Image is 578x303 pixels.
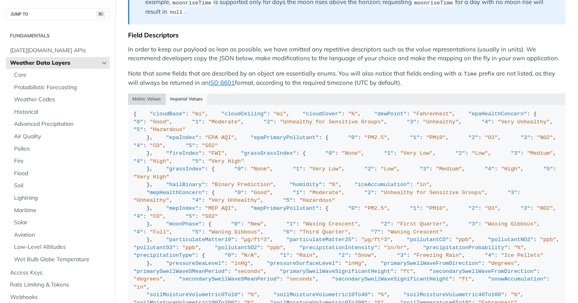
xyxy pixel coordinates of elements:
[303,221,358,227] span: "Waxing Crescent"
[348,135,358,141] span: "0"
[543,166,553,172] span: "5"
[286,237,354,243] span: "particulateMatter25"
[413,252,462,258] span: "Freezing Rain"
[134,127,143,133] span: "5"
[10,269,108,277] span: Access Keys
[381,221,390,227] span: "2"
[202,213,218,219] span: "SO2"
[364,166,374,172] span: "2"
[231,221,241,227] span: "0"
[537,135,553,141] span: "NO2"
[485,252,495,258] span: "4"
[283,197,293,203] span: "5"
[234,268,264,274] span: "seconds"
[215,245,260,251] span: "pollutantSO2"
[332,276,452,282] span: "secondarySwellWaveSignificantHeight"
[354,182,410,188] span: "iceAccumulation"
[537,205,553,211] span: "NO2"
[10,69,110,81] a: Core
[134,158,143,164] span: "4"
[134,143,143,149] span: "4"
[179,276,280,282] span: "secondarySwellWaveSMeanPeriod"
[264,119,273,125] span: "2"
[459,276,472,282] span: "ft"
[10,229,110,241] a: Aviation
[14,145,108,153] span: Pollen
[514,245,524,251] span: "%"
[485,135,498,141] span: "O3"
[407,119,416,125] span: "3"
[6,279,110,291] a: Rate Limiting & Tokens
[182,245,199,251] span: "ppb"
[150,213,163,219] span: "CO"
[289,182,322,188] span: "humidity"
[14,194,108,202] span: Lightning
[273,292,371,298] span: "soilMoistureVolumetric10To40"
[14,256,108,264] span: Wet Bulb Globe Temperature
[250,135,319,141] span: "epaPrimaryPollutant"
[134,268,228,274] span: "primarySwellWaveSMeanPeriod"
[231,260,251,266] span: "inHg"
[234,190,244,196] span: "0"
[10,47,108,55] span: [DATE][DOMAIN_NAME] APIs
[208,229,261,235] span: "Waning Gibbous"
[10,241,110,253] a: Low-Level Altitudes
[14,84,108,92] span: Probabilistic Forecasting
[371,229,381,235] span: "7"
[10,281,108,289] span: Rate Limiting & Tokens
[14,120,108,128] span: Advanced Precipitation
[303,111,342,117] span: "cloudCover"
[14,231,108,239] span: Aviation
[6,45,110,57] a: [DATE][DOMAIN_NAME] APIs
[6,57,110,69] a: Weather Data LayersHide subpages for Weather Data Layers
[10,59,99,67] span: Weather Data Layers
[166,135,199,141] span: "epaIndex"
[472,150,488,156] span: "Low"
[212,182,273,188] span: "Binary Prediction"
[241,237,270,243] span: "μg/ft^3"
[309,190,342,196] span: "Moderate"
[364,135,387,141] span: "PM2.5"
[468,135,478,141] span: "2"
[150,111,185,117] span: "cloudBase"
[208,150,225,156] span: "FWI"
[14,243,108,251] span: Low-Level Altitudes
[10,254,110,266] a: Wet Bulb Globe Temperature
[299,245,377,251] span: "precipitationIntensity"
[234,166,244,172] span: "0"
[299,197,335,203] span: "Hazardous"
[468,221,478,227] span: "3"
[485,221,537,227] span: "Waxing Gibbous"
[501,252,543,258] span: "Ice Pellets"
[10,131,110,143] a: Air Quality
[426,205,446,211] span: "PM10"
[14,96,108,104] span: Weather Codes
[280,252,289,258] span: "1"
[202,143,218,149] span: "SO2"
[134,229,143,235] span: "4"
[192,158,201,164] span: "5"
[166,166,205,172] span: "grassIndex"
[464,71,476,77] span: Time
[345,260,364,266] span: "inHg"
[6,32,110,39] h2: Fundamentals
[134,276,163,282] span: "degrees"
[147,190,205,196] span: "mepHealthConcern"
[397,252,407,258] span: "3"
[208,197,261,203] span: "Very Unhealthy"
[192,229,201,235] span: "5"
[10,217,110,229] a: Solar
[501,166,521,172] span: "High"
[540,237,556,243] span: "ppb"
[14,157,108,165] span: Fire
[387,229,443,235] span: "Waning Crescent"
[134,213,143,219] span: "4"
[166,237,234,243] span: "particulateMatter10"
[511,150,520,156] span: "3"
[221,111,267,117] span: "cloudCeiling"
[6,8,110,20] button: JUMP TO⌘/
[134,174,169,180] span: "Very High"
[166,182,205,188] span: "hailBinary"
[14,108,108,116] span: Historical
[267,260,338,266] span: "pressureSurfaceLevel"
